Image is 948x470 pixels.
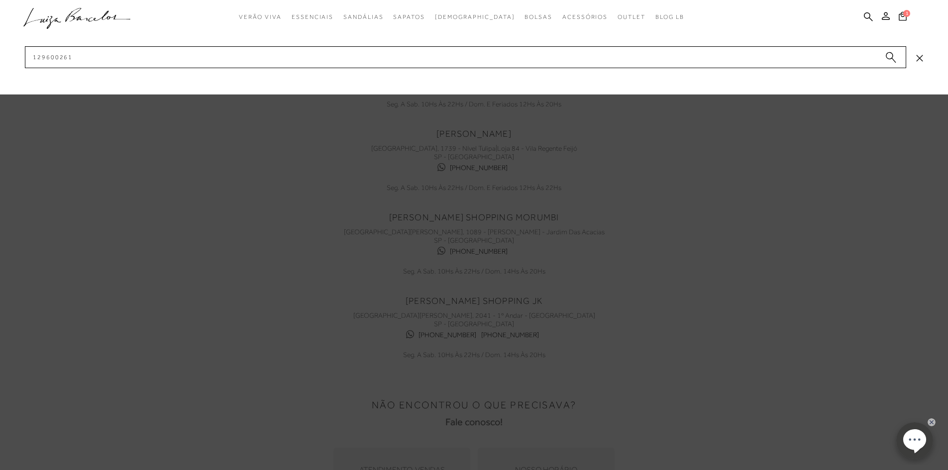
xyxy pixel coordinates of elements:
a: categoryNavScreenReaderText [239,8,282,26]
a: BLOG LB [655,8,684,26]
input: Buscar. [25,46,906,68]
span: Bolsas [525,13,552,20]
a: categoryNavScreenReaderText [393,8,424,26]
span: Outlet [618,13,645,20]
span: BLOG LB [655,13,684,20]
a: categoryNavScreenReaderText [292,8,333,26]
span: Acessórios [562,13,608,20]
span: Sandálias [343,13,383,20]
a: noSubCategoriesText [435,8,515,26]
span: 1 [903,10,910,17]
a: categoryNavScreenReaderText [343,8,383,26]
a: categoryNavScreenReaderText [562,8,608,26]
span: Sapatos [393,13,424,20]
button: 1 [896,11,910,24]
span: [DEMOGRAPHIC_DATA] [435,13,515,20]
a: categoryNavScreenReaderText [525,8,552,26]
span: Essenciais [292,13,333,20]
a: categoryNavScreenReaderText [618,8,645,26]
span: Verão Viva [239,13,282,20]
